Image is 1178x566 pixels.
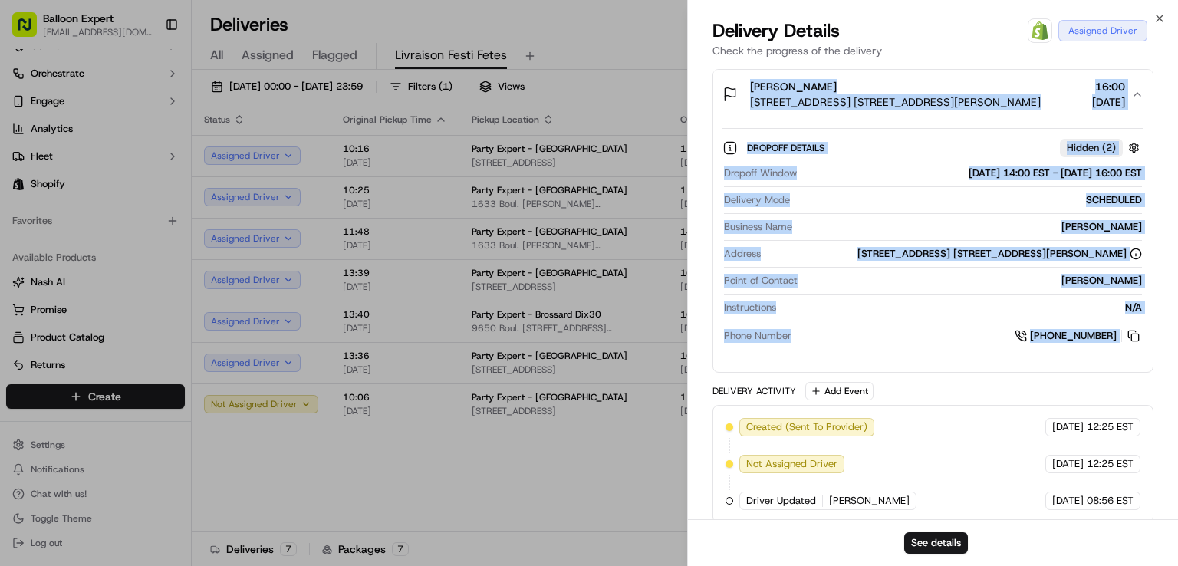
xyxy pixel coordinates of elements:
div: 💻 [130,224,142,236]
span: 12:25 EST [1087,457,1134,471]
span: 12:25 EST [1087,420,1134,434]
button: Add Event [805,382,874,400]
span: [DATE] [1052,494,1084,508]
span: Dropoff Window [724,166,797,180]
span: Business Name [724,220,792,234]
span: Knowledge Base [31,222,117,238]
button: Start new chat [261,151,279,169]
span: Created (Sent To Provider) [746,420,867,434]
span: [PERSON_NAME] [829,494,910,508]
div: [PERSON_NAME][STREET_ADDRESS] [STREET_ADDRESS][PERSON_NAME]16:00[DATE] [713,119,1153,372]
button: [PERSON_NAME][STREET_ADDRESS] [STREET_ADDRESS][PERSON_NAME]16:00[DATE] [713,70,1153,119]
div: Delivery Activity [712,385,796,397]
span: Instructions [724,301,776,314]
a: 📗Knowledge Base [9,216,123,244]
span: 08:56 EST [1087,494,1134,508]
div: 📗 [15,224,28,236]
span: Delivery Details [712,18,840,43]
input: Got a question? Start typing here... [40,99,276,115]
img: Nash [15,15,46,46]
span: 16:00 [1092,79,1125,94]
span: [DATE] [1092,94,1125,110]
img: 1736555255976-a54dd68f-1ca7-489b-9aae-adbdc363a1c4 [15,146,43,174]
button: See details [904,532,968,554]
div: N/A [782,301,1142,314]
a: Powered byPylon [108,259,186,271]
img: Shopify [1031,21,1049,40]
div: Start new chat [52,146,252,162]
a: 💻API Documentation [123,216,252,244]
span: Dropoff Details [747,142,828,154]
div: SCHEDULED [796,193,1142,207]
span: [DATE] [1052,457,1084,471]
span: Not Assigned Driver [746,457,837,471]
div: [PERSON_NAME] [804,274,1142,288]
span: Delivery Mode [724,193,790,207]
p: Check the progress of the delivery [712,43,1153,58]
div: We're available if you need us! [52,162,194,174]
div: [STREET_ADDRESS] [STREET_ADDRESS][PERSON_NAME] [857,247,1142,261]
span: [DATE] [1052,420,1084,434]
span: [PHONE_NUMBER] [1030,329,1117,343]
button: Hidden (2) [1060,138,1143,157]
span: Pylon [153,260,186,271]
div: [PERSON_NAME] [798,220,1142,234]
span: [PERSON_NAME] [750,79,837,94]
span: Point of Contact [724,274,798,288]
a: Shopify [1028,18,1052,43]
p: Welcome 👋 [15,61,279,86]
span: Driver Updated [746,494,816,508]
a: [PHONE_NUMBER] [1015,327,1142,344]
span: [STREET_ADDRESS] [STREET_ADDRESS][PERSON_NAME] [750,94,1041,110]
span: Address [724,247,761,261]
span: API Documentation [145,222,246,238]
span: Phone Number [724,329,791,343]
span: Hidden ( 2 ) [1067,141,1116,155]
div: [DATE] 14:00 EST - [DATE] 16:00 EST [803,166,1142,180]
